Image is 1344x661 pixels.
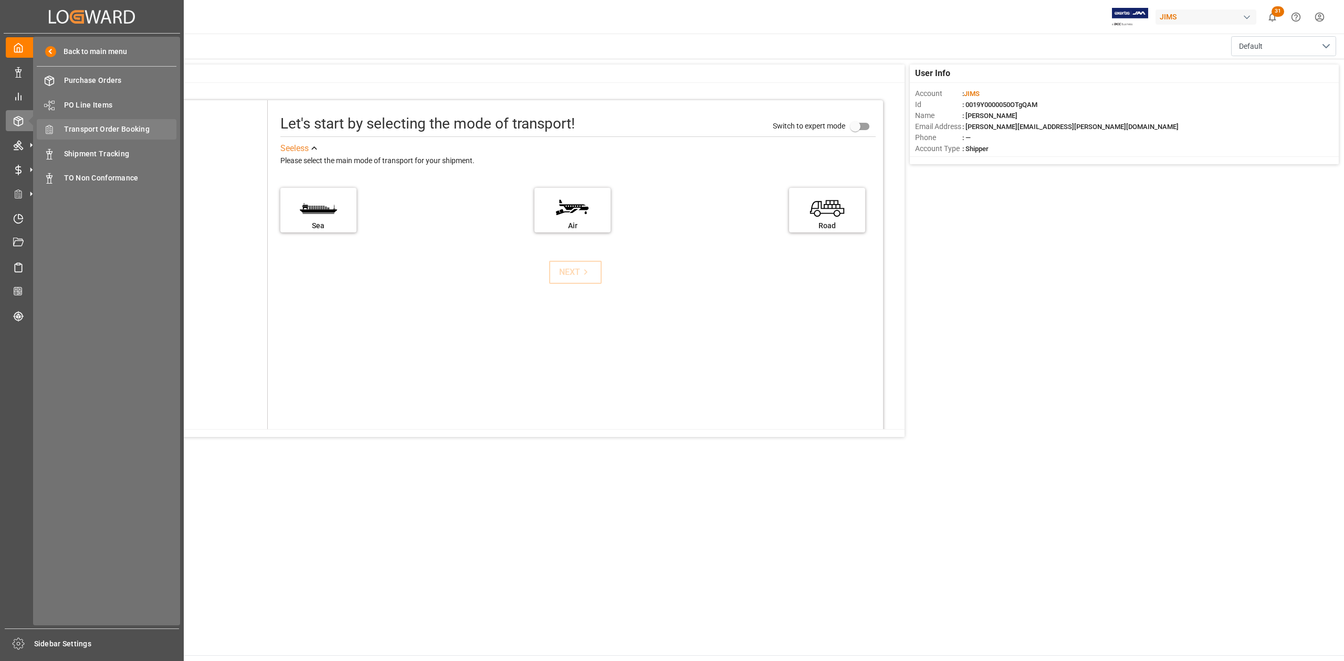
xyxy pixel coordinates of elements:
span: Shipment Tracking [64,148,177,159]
span: Sidebar Settings [34,638,180,649]
span: Account Type [915,143,962,154]
a: Transport Order Booking [37,119,176,140]
span: : 0019Y0000050OTgQAM [962,101,1037,109]
a: My Reports [6,86,178,106]
a: Timeslot Management V2 [6,208,178,228]
img: Exertis%20JAM%20-%20Email%20Logo.jpg_1722504956.jpg [1112,8,1148,26]
span: Purchase Orders [64,75,177,86]
div: NEXT [559,266,591,279]
div: Sea [286,220,351,231]
span: Id [915,99,962,110]
span: : [PERSON_NAME][EMAIL_ADDRESS][PERSON_NAME][DOMAIN_NAME] [962,123,1179,131]
span: User Info [915,67,950,80]
a: Data Management [6,61,178,82]
span: Email Address [915,121,962,132]
div: Road [794,220,860,231]
a: Tracking Shipment [6,305,178,326]
div: Please select the main mode of transport for your shipment. [280,155,876,167]
span: Switch to expert mode [773,122,845,130]
span: Transport Order Booking [64,124,177,135]
button: JIMS [1156,7,1261,27]
span: : [PERSON_NAME] [962,112,1017,120]
span: PO Line Items [64,100,177,111]
a: TO Non Conformance [37,168,176,188]
button: open menu [1231,36,1336,56]
a: CO2 Calculator [6,281,178,302]
span: : Shipper [962,145,989,153]
button: show 31 new notifications [1261,5,1284,29]
button: NEXT [549,261,602,284]
span: Default [1239,41,1263,52]
span: 31 [1272,6,1284,17]
span: Phone [915,132,962,143]
span: Name [915,110,962,121]
span: TO Non Conformance [64,173,177,184]
a: Purchase Orders [37,70,176,91]
span: Account [915,88,962,99]
button: Help Center [1284,5,1308,29]
a: Document Management [6,232,178,253]
span: : [962,90,980,98]
a: Shipment Tracking [37,143,176,164]
a: PO Line Items [37,94,176,115]
div: JIMS [1156,9,1256,25]
div: See less [280,142,309,155]
div: Air [540,220,605,231]
a: My Cockpit [6,37,178,58]
span: Back to main menu [56,46,127,57]
span: JIMS [964,90,980,98]
div: Let's start by selecting the mode of transport! [280,113,575,135]
a: Sailing Schedules [6,257,178,277]
span: : — [962,134,971,142]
